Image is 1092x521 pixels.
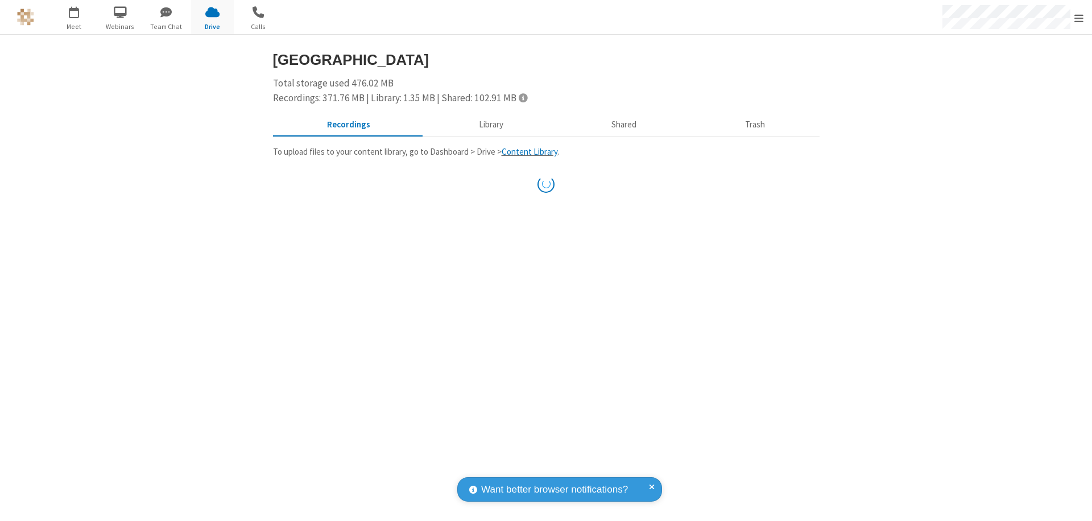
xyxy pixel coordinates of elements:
p: To upload files to your content library, go to Dashboard > Drive > . [273,146,820,159]
span: Want better browser notifications? [481,482,628,497]
div: Total storage used 476.02 MB [273,76,820,105]
button: Recorded meetings [273,114,425,136]
button: Content library [424,114,557,136]
button: Shared during meetings [557,114,691,136]
img: QA Selenium DO NOT DELETE OR CHANGE [17,9,34,26]
span: Meet [53,22,96,32]
span: Calls [237,22,280,32]
span: Team Chat [145,22,188,32]
span: Totals displayed include files that have been moved to the trash. [519,93,527,102]
span: Drive [191,22,234,32]
button: Trash [691,114,820,136]
a: Content Library [502,146,557,157]
div: Recordings: 371.76 MB | Library: 1.35 MB | Shared: 102.91 MB [273,91,820,106]
h3: [GEOGRAPHIC_DATA] [273,52,820,68]
span: Webinars [99,22,142,32]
